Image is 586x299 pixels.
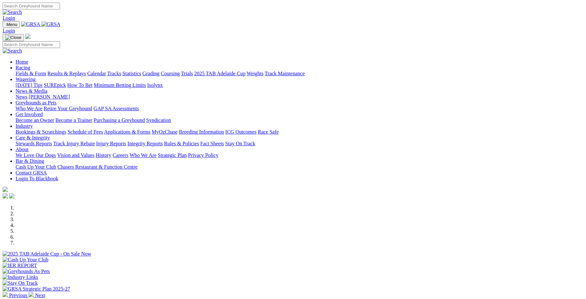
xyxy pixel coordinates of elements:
img: chevron-right-pager-white.svg [29,292,34,297]
a: Bookings & Scratchings [16,129,66,135]
a: [DATE] Tips [16,82,42,88]
a: Weights [247,71,264,76]
div: Industry [16,129,583,135]
a: GAP SA Assessments [94,106,139,111]
button: Toggle navigation [3,34,24,41]
a: Get Involved [16,112,43,117]
a: Track Injury Rebate [53,141,95,146]
a: Careers [112,152,128,158]
a: Next [29,293,45,298]
div: News & Media [16,94,583,100]
img: Cash Up Your Club [3,257,48,263]
a: News [16,94,27,100]
a: Become an Owner [16,117,54,123]
a: Login [3,15,15,21]
a: Chasers Restaurant & Function Centre [57,164,137,170]
a: Greyhounds as Pets [16,100,56,105]
a: Race Safe [258,129,278,135]
a: Fields & Form [16,71,46,76]
input: Search [3,41,60,48]
span: Next [35,293,45,298]
img: Industry Links [3,274,38,280]
img: GRSA [21,21,40,27]
a: Syndication [146,117,171,123]
img: Search [3,48,22,54]
img: IER REPORT [3,263,37,269]
a: Home [16,59,28,65]
a: Purchasing a Greyhound [94,117,145,123]
img: 2025 TAB Adelaide Cup - On Sale Now [3,251,91,257]
a: Privacy Policy [188,152,218,158]
a: Minimum Betting Limits [94,82,146,88]
a: Results & Replays [47,71,86,76]
div: About [16,152,583,158]
a: Contact GRSA [16,170,47,175]
a: Who We Are [130,152,157,158]
div: Wagering [16,82,583,88]
a: Racing [16,65,30,70]
a: Bar & Dining [16,158,44,164]
a: Cash Up Your Club [16,164,56,170]
img: GRSA Strategic Plan 2025-27 [3,286,70,292]
a: Isolynx [147,82,163,88]
a: Track Maintenance [265,71,305,76]
a: Stay On Track [225,141,255,146]
a: Retire Your Greyhound [44,106,92,111]
a: Strategic Plan [158,152,187,158]
a: SUREpick [44,82,66,88]
img: chevron-left-pager-white.svg [3,292,8,297]
img: Stay On Track [3,280,38,286]
a: [PERSON_NAME] [29,94,70,100]
a: Wagering [16,77,36,82]
a: Rules & Policies [164,141,199,146]
a: Who We Are [16,106,42,111]
input: Search [3,3,60,9]
a: Tracks [107,71,121,76]
a: Breeding Information [179,129,224,135]
a: Care & Integrity [16,135,50,140]
a: Injury Reports [96,141,126,146]
a: News & Media [16,88,47,94]
img: Search [3,9,22,15]
a: Become a Trainer [55,117,92,123]
a: Applications & Forms [104,129,150,135]
a: Vision and Values [57,152,94,158]
div: Get Involved [16,117,583,123]
img: facebook.svg [3,193,8,198]
a: Industry [16,123,33,129]
a: Stewards Reports [16,141,52,146]
a: Calendar [87,71,106,76]
div: Bar & Dining [16,164,583,170]
img: twitter.svg [9,193,14,198]
a: Coursing [161,71,180,76]
div: Care & Integrity [16,141,583,147]
a: Trials [181,71,193,76]
span: Previous [9,293,27,298]
a: Login To Blackbook [16,176,58,181]
img: Greyhounds As Pets [3,269,50,274]
a: Statistics [123,71,141,76]
img: logo-grsa-white.png [25,34,30,39]
img: GRSA [41,21,61,27]
img: logo-grsa-white.png [3,187,8,192]
a: 2025 TAB Adelaide Cup [194,71,245,76]
a: About [16,147,29,152]
a: Integrity Reports [127,141,163,146]
a: History [96,152,111,158]
div: Greyhounds as Pets [16,106,583,112]
a: We Love Our Dogs [16,152,56,158]
a: Fact Sheets [200,141,224,146]
button: Toggle navigation [3,21,20,28]
div: Racing [16,71,583,77]
a: MyOzChase [152,129,178,135]
a: Grading [143,71,159,76]
a: Schedule of Fees [67,129,103,135]
img: Close [5,35,21,40]
a: Login [3,28,15,33]
span: Menu [6,22,17,27]
a: Previous [3,293,29,298]
a: How To Bet [67,82,93,88]
a: ICG Outcomes [225,129,256,135]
